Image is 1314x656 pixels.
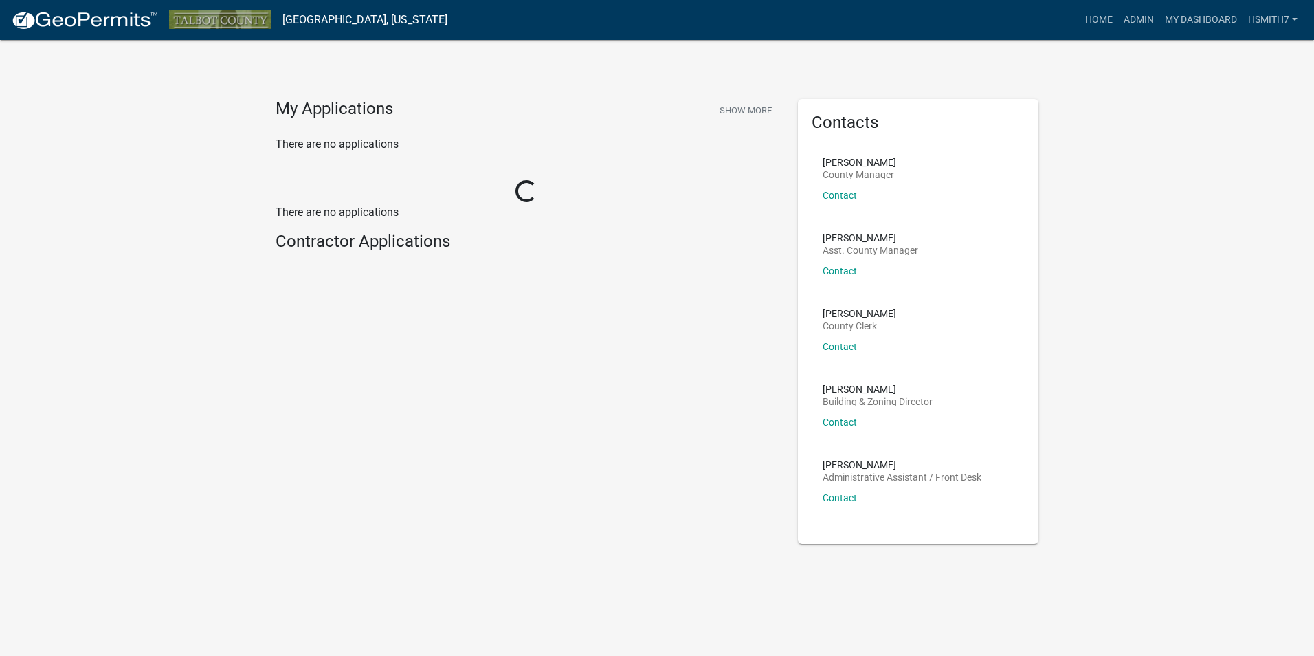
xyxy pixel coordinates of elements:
[823,190,857,201] a: Contact
[823,265,857,276] a: Contact
[714,99,777,122] button: Show More
[1159,7,1243,33] a: My Dashboard
[823,341,857,352] a: Contact
[1118,7,1159,33] a: Admin
[823,417,857,428] a: Contact
[276,232,777,252] h4: Contractor Applications
[276,204,777,221] p: There are no applications
[823,233,918,243] p: [PERSON_NAME]
[1080,7,1118,33] a: Home
[276,99,393,120] h4: My Applications
[823,321,896,331] p: County Clerk
[276,232,777,257] wm-workflow-list-section: Contractor Applications
[823,384,933,394] p: [PERSON_NAME]
[823,472,981,482] p: Administrative Assistant / Front Desk
[169,10,271,29] img: Talbot County, Georgia
[823,397,933,406] p: Building & Zoning Director
[823,157,896,167] p: [PERSON_NAME]
[1243,7,1303,33] a: hsmith7
[276,136,777,153] p: There are no applications
[823,309,896,318] p: [PERSON_NAME]
[823,492,857,503] a: Contact
[823,170,896,179] p: County Manager
[823,245,918,255] p: Asst. County Manager
[812,113,1025,133] h5: Contacts
[282,8,447,32] a: [GEOGRAPHIC_DATA], [US_STATE]
[823,460,981,470] p: [PERSON_NAME]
